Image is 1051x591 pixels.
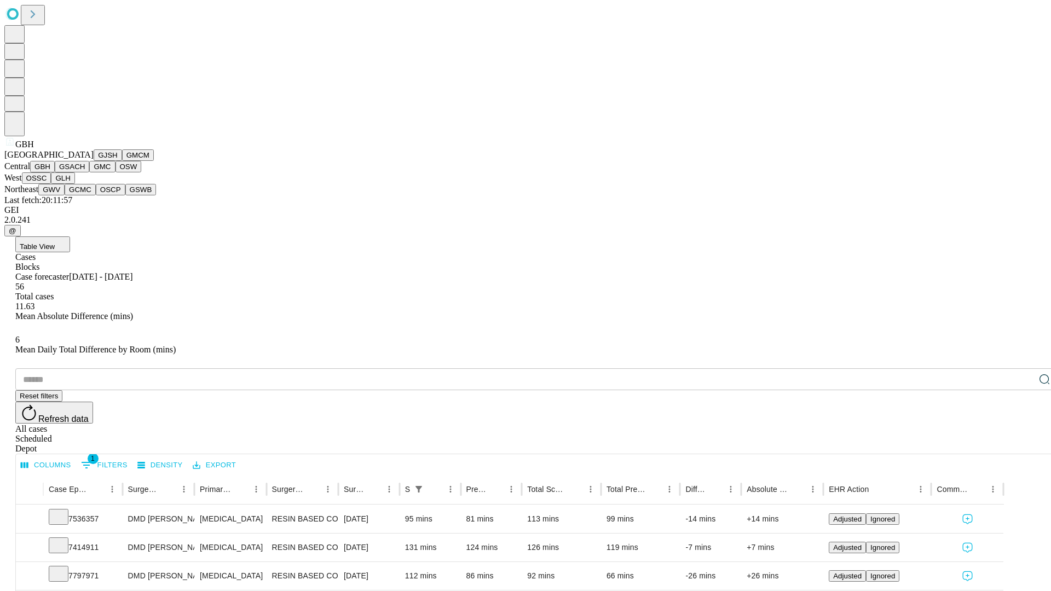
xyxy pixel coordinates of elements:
span: [GEOGRAPHIC_DATA] [4,150,94,159]
button: GBH [30,161,55,172]
div: 112 mins [405,562,455,590]
span: Mean Daily Total Difference by Room (mins) [15,345,176,354]
div: 7414911 [49,534,117,561]
span: Ignored [870,543,895,552]
button: Menu [176,482,192,497]
div: 7536357 [49,505,117,533]
button: Menu [583,482,598,497]
div: Comments [937,485,968,494]
div: Scheduled In Room Duration [405,485,410,494]
span: Adjusted [833,515,862,523]
span: [DATE] - [DATE] [69,272,132,281]
div: -7 mins [685,534,736,561]
div: 2.0.241 [4,215,1047,225]
div: Total Predicted Duration [607,485,646,494]
button: Sort [970,482,985,497]
div: Total Scheduled Duration [527,485,567,494]
div: 81 mins [466,505,517,533]
div: DMD [PERSON_NAME] [128,534,189,561]
button: Menu [504,482,519,497]
button: Sort [161,482,176,497]
button: Select columns [18,457,74,474]
button: Adjusted [829,570,866,582]
button: Sort [870,482,885,497]
button: GJSH [94,149,122,161]
button: @ [4,225,21,236]
div: [DATE] [344,562,394,590]
button: Menu [662,482,677,497]
div: 7797971 [49,562,117,590]
button: GSWB [125,184,157,195]
button: Show filters [411,482,426,497]
div: -14 mins [685,505,736,533]
button: Expand [21,538,38,558]
button: Sort [790,482,805,497]
div: -26 mins [685,562,736,590]
span: Table View [20,242,55,251]
div: EHR Action [829,485,869,494]
button: Adjusted [829,513,866,525]
span: West [4,173,22,182]
button: Menu [105,482,120,497]
span: @ [9,227,16,235]
button: Expand [21,510,38,529]
div: [DATE] [344,505,394,533]
div: RESIN BASED COMPOSITE 1 SURFACE, POSTERIOR [272,562,333,590]
button: Menu [443,482,458,497]
div: 99 mins [607,505,675,533]
span: Northeast [4,184,38,194]
button: Ignored [866,513,899,525]
div: Difference [685,485,707,494]
button: Sort [646,482,662,497]
button: GLH [51,172,74,184]
div: Absolute Difference [747,485,789,494]
span: Reset filters [20,392,58,400]
span: Adjusted [833,572,862,580]
button: GMCM [122,149,154,161]
div: Surgery Name [272,485,304,494]
span: Ignored [870,515,895,523]
div: +7 mins [747,534,818,561]
span: Total cases [15,292,54,301]
span: Case forecaster [15,272,69,281]
div: Surgeon Name [128,485,160,494]
button: Sort [305,482,320,497]
button: Sort [488,482,504,497]
button: Sort [233,482,249,497]
span: Refresh data [38,414,89,424]
button: Sort [708,482,723,497]
div: 86 mins [466,562,517,590]
button: Reset filters [15,390,62,402]
div: [MEDICAL_DATA] [200,562,261,590]
span: Last fetch: 20:11:57 [4,195,72,205]
div: RESIN BASED COMPOSITE 2 SURFACES, POSTERIOR [272,505,333,533]
div: GEI [4,205,1047,215]
span: Central [4,161,30,171]
button: Menu [985,482,1001,497]
button: Menu [382,482,397,497]
div: 124 mins [466,534,517,561]
div: Case Epic Id [49,485,88,494]
button: Sort [428,482,443,497]
button: Menu [805,482,821,497]
div: 1 active filter [411,482,426,497]
button: GMC [89,161,115,172]
button: Show filters [78,456,130,474]
span: GBH [15,140,34,149]
button: OSW [116,161,142,172]
div: 113 mins [527,505,596,533]
div: Primary Service [200,485,232,494]
div: +26 mins [747,562,818,590]
button: Menu [249,482,264,497]
span: Ignored [870,572,895,580]
span: Adjusted [833,543,862,552]
button: Menu [913,482,928,497]
div: 92 mins [527,562,596,590]
span: 1 [88,453,99,464]
div: 131 mins [405,534,455,561]
button: Sort [568,482,583,497]
div: 126 mins [527,534,596,561]
button: Menu [320,482,336,497]
button: OSSC [22,172,51,184]
button: OSCP [96,184,125,195]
